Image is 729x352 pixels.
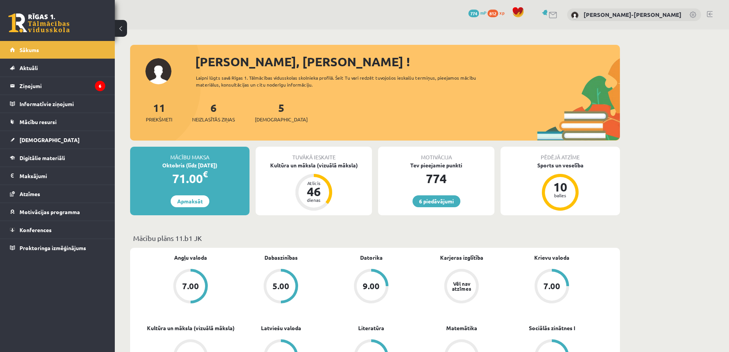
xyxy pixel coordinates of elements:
[10,203,105,221] a: Motivācijas programma
[302,198,325,202] div: dienas
[10,185,105,203] a: Atzīmes
[203,169,208,180] span: €
[302,185,325,198] div: 46
[182,282,199,290] div: 7.00
[571,11,579,19] img: Martins Frīdenbergs-Tomašs
[501,147,620,161] div: Pēdējā atzīme
[147,324,235,332] a: Kultūra un māksla (vizuālā māksla)
[10,167,105,185] a: Maksājumi
[10,113,105,131] a: Mācību resursi
[10,239,105,257] a: Proktoringa izmēģinājums
[360,254,383,262] a: Datorika
[256,161,372,169] div: Kultūra un māksla (vizuālā māksla)
[543,282,560,290] div: 7.00
[468,10,479,17] span: 774
[10,41,105,59] a: Sākums
[20,95,105,113] legend: Informatīvie ziņojumi
[20,64,38,71] span: Aktuāli
[440,254,483,262] a: Karjeras izglītība
[20,226,52,233] span: Konferences
[20,77,105,95] legend: Ziņojumi
[20,167,105,185] legend: Maksājumi
[378,169,494,188] div: 774
[261,324,301,332] a: Latviešu valoda
[272,282,289,290] div: 5.00
[549,193,572,198] div: balles
[468,10,486,16] a: 774 mP
[130,161,250,169] div: Oktobris (līdz [DATE])
[20,136,80,143] span: [DEMOGRAPHIC_DATA]
[529,324,575,332] a: Sociālās zinātnes I
[10,95,105,113] a: Informatīvie ziņojumi
[171,195,209,207] a: Apmaksāt
[499,10,504,16] span: xp
[10,59,105,77] a: Aktuāli
[256,161,372,212] a: Kultūra un māksla (vizuālā māksla) Atlicis 46 dienas
[264,254,298,262] a: Dabaszinības
[20,208,80,215] span: Motivācijas programma
[363,282,380,290] div: 9.00
[20,244,86,251] span: Proktoringa izmēģinājums
[549,181,572,193] div: 10
[488,10,498,17] span: 812
[480,10,486,16] span: mP
[446,324,477,332] a: Matemātika
[326,269,416,305] a: 9.00
[192,116,235,123] span: Neizlasītās ziņas
[133,233,617,243] p: Mācību plāns 11.b1 JK
[130,169,250,188] div: 71.00
[501,161,620,169] div: Sports un veselība
[236,269,326,305] a: 5.00
[256,147,372,161] div: Tuvākā ieskaite
[255,101,308,123] a: 5[DEMOGRAPHIC_DATA]
[302,181,325,185] div: Atlicis
[10,131,105,149] a: [DEMOGRAPHIC_DATA]
[146,101,172,123] a: 11Priekšmeti
[358,324,384,332] a: Literatūra
[192,101,235,123] a: 6Neizlasītās ziņas
[534,254,569,262] a: Krievu valoda
[146,116,172,123] span: Priekšmeti
[20,46,39,53] span: Sākums
[413,195,460,207] a: 6 piedāvājumi
[20,154,65,161] span: Digitālie materiāli
[584,11,682,18] a: [PERSON_NAME]-[PERSON_NAME]
[507,269,597,305] a: 7.00
[451,281,472,291] div: Vēl nav atzīmes
[145,269,236,305] a: 7.00
[20,118,57,125] span: Mācību resursi
[378,161,494,169] div: Tev pieejamie punkti
[10,77,105,95] a: Ziņojumi6
[378,147,494,161] div: Motivācija
[196,74,490,88] div: Laipni lūgts savā Rīgas 1. Tālmācības vidusskolas skolnieka profilā. Šeit Tu vari redzēt tuvojošo...
[20,190,40,197] span: Atzīmes
[10,221,105,239] a: Konferences
[8,13,70,33] a: Rīgas 1. Tālmācības vidusskola
[501,161,620,212] a: Sports un veselība 10 balles
[95,81,105,91] i: 6
[10,149,105,167] a: Digitālie materiāli
[174,254,207,262] a: Angļu valoda
[488,10,508,16] a: 812 xp
[416,269,507,305] a: Vēl nav atzīmes
[130,147,250,161] div: Mācību maksa
[255,116,308,123] span: [DEMOGRAPHIC_DATA]
[195,52,620,71] div: [PERSON_NAME], [PERSON_NAME] !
